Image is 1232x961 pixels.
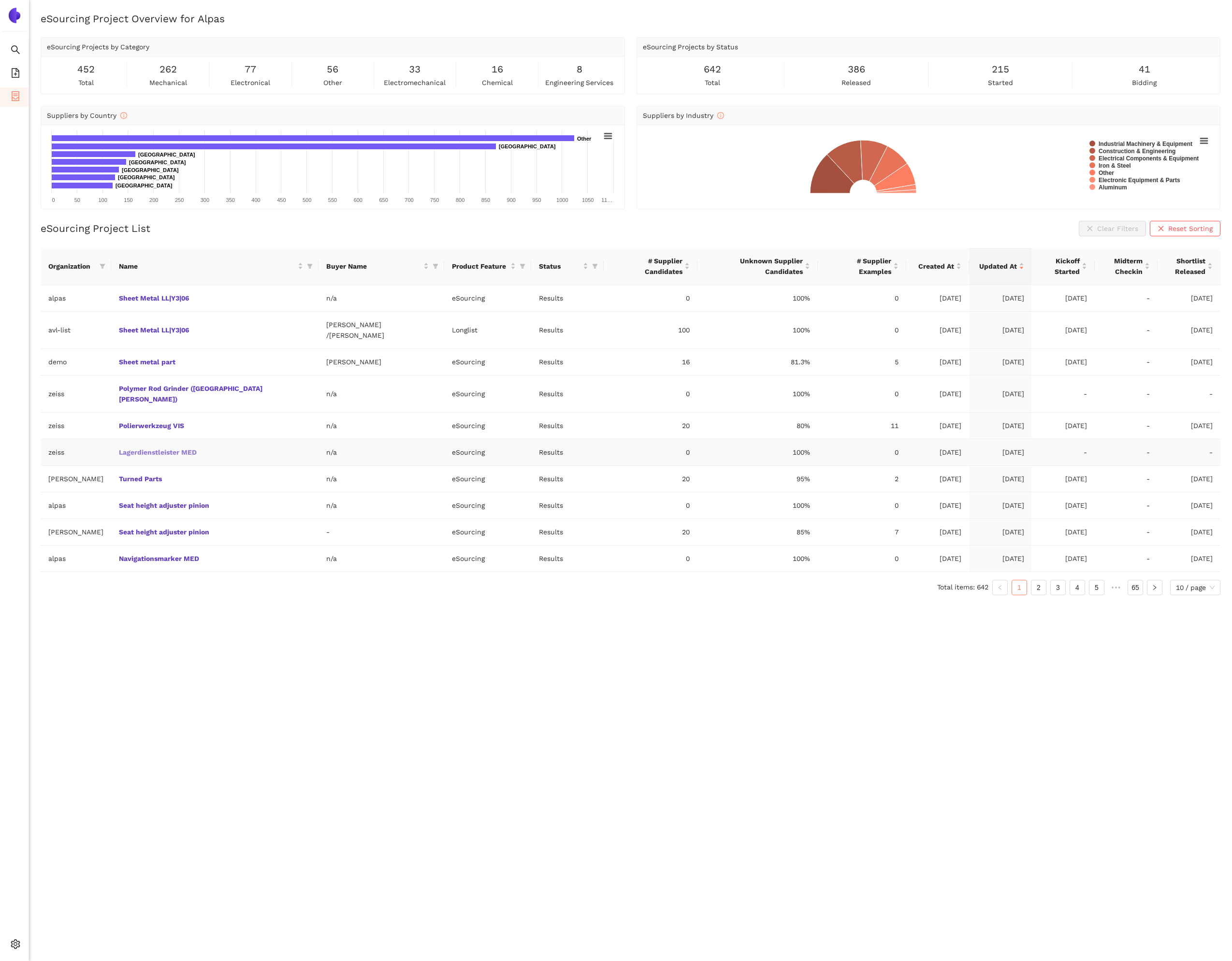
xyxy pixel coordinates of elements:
td: [DATE] [969,492,1032,519]
td: 0 [818,545,906,572]
td: eSourcing [444,285,531,312]
span: 77 [245,62,256,77]
span: 386 [848,62,865,77]
td: [DATE] [1158,413,1220,439]
span: engineering services [545,77,613,88]
td: 100% [697,492,817,519]
th: this column's title is # Supplier Candidates,this column is sortable [604,248,697,285]
li: Previous Page [992,580,1008,595]
td: [DATE] [969,439,1032,466]
td: - [1095,413,1158,439]
td: - [1095,375,1158,413]
span: Buyer Name [326,261,422,272]
span: setting [11,936,20,955]
td: 0 [818,312,906,349]
td: 85% [697,519,817,545]
span: file-add [11,65,20,84]
td: 20 [604,413,697,439]
td: [DATE] [906,466,969,492]
span: info-circle [120,112,127,119]
td: [PERSON_NAME] [41,466,111,492]
td: 20 [604,519,697,545]
td: - [1095,545,1158,572]
button: left [992,580,1008,595]
span: info-circle [717,112,724,119]
td: n/a [319,285,445,312]
span: filter [98,259,107,273]
td: 11 [818,413,906,439]
span: Suppliers by Country [47,112,127,119]
button: closeClear Filters [1079,221,1146,236]
td: alpas [41,285,111,312]
td: - [1032,439,1095,466]
text: 250 [175,197,184,203]
td: 0 [604,545,697,572]
td: Results [531,545,604,572]
td: [DATE] [906,285,969,312]
td: [DATE] [906,349,969,375]
td: [DATE] [1158,519,1220,545]
text: 350 [226,197,235,203]
span: electronical [231,77,270,88]
td: zeiss [41,413,111,439]
text: 600 [354,197,362,203]
span: released [841,77,871,88]
td: - [1032,375,1095,413]
td: 0 [604,492,697,519]
td: Longlist [444,312,531,349]
span: filter [431,259,440,273]
td: 80% [697,413,817,439]
text: [GEOGRAPHIC_DATA] [122,167,179,173]
text: 1000 [556,197,568,203]
span: filter [305,259,315,273]
td: 95% [697,466,817,492]
td: [DATE] [969,285,1032,312]
td: 100% [697,285,817,312]
td: 100% [697,375,817,413]
td: Results [531,439,604,466]
text: 950 [532,197,541,203]
a: 5 [1089,580,1104,595]
td: [PERSON_NAME] [41,519,111,545]
span: 8 [577,62,582,77]
span: filter [433,263,438,269]
td: - [1095,466,1158,492]
td: 0 [604,375,697,413]
td: - [1158,439,1220,466]
td: 7 [818,519,906,545]
text: 200 [149,197,158,203]
text: [GEOGRAPHIC_DATA] [116,183,173,188]
td: - [1095,519,1158,545]
td: [DATE] [1032,492,1095,519]
span: filter [590,259,600,273]
a: 4 [1070,580,1085,595]
text: 900 [507,197,516,203]
span: # Supplier Examples [826,256,891,277]
span: Suppliers by Industry [643,112,724,119]
span: ••• [1108,580,1124,595]
span: close [1158,225,1164,233]
td: 100% [697,545,817,572]
th: this column's title is Name,this column is sortable [111,248,319,285]
td: 0 [818,375,906,413]
td: n/a [319,545,445,572]
td: [DATE] [906,545,969,572]
td: [DATE] [906,312,969,349]
span: container [11,88,20,107]
text: 100 [98,197,107,203]
span: Reset Sorting [1168,223,1213,234]
span: Name [119,261,296,272]
a: 2 [1031,580,1046,595]
span: total [705,77,720,88]
text: 50 [74,197,80,203]
td: eSourcing [444,545,531,572]
td: eSourcing [444,439,531,466]
text: [GEOGRAPHIC_DATA] [138,152,195,158]
td: avl-list [41,312,111,349]
td: eSourcing [444,349,531,375]
text: [GEOGRAPHIC_DATA] [129,159,186,165]
td: eSourcing [444,466,531,492]
span: eSourcing Projects by Category [47,43,149,51]
span: total [78,77,94,88]
text: Iron & Steel [1099,162,1131,169]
